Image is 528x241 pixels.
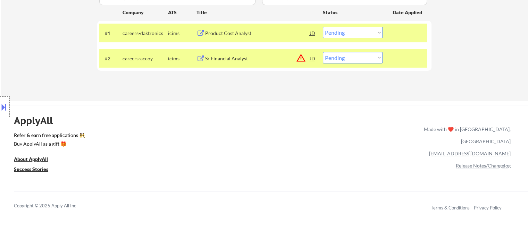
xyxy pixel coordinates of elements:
button: warning_amber [296,53,306,63]
a: Privacy Policy [474,205,502,210]
div: Status [323,6,383,18]
div: #1 [105,30,117,37]
div: JD [309,27,316,39]
div: icims [168,55,196,62]
div: icims [168,30,196,37]
div: Copyright © 2025 Apply All Inc [14,203,94,209]
div: Date Applied [393,9,423,16]
div: careers-accoy [123,55,168,62]
div: Sr Financial Analyst [205,55,310,62]
div: Title [196,9,316,16]
div: JD [309,52,316,64]
div: careers-daktronics [123,30,168,37]
a: Terms & Conditions [431,205,470,210]
div: ATS [168,9,196,16]
a: [EMAIL_ADDRESS][DOMAIN_NAME] [429,150,511,156]
div: Product Cost Analyst [205,30,310,37]
a: Release Notes/Changelog [456,163,511,169]
a: Refer & earn free applications 👯‍♀️ [14,133,279,140]
div: Made with ❤️ in [GEOGRAPHIC_DATA], [GEOGRAPHIC_DATA] [421,123,511,147]
div: Company [123,9,168,16]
